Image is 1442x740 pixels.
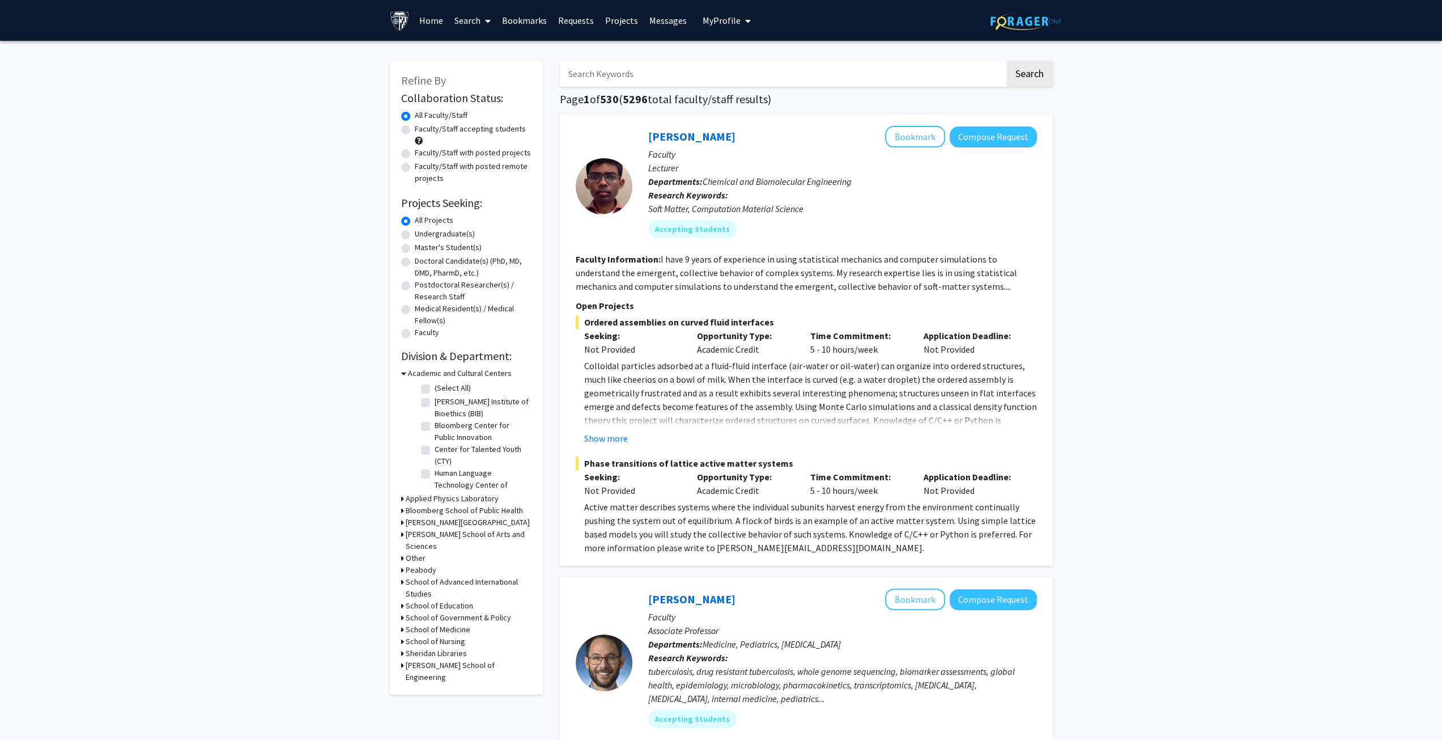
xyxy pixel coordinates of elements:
span: Phase transitions of lattice active matter systems [576,456,1037,470]
label: Faculty [415,327,439,339]
p: Opportunity Type: [697,329,793,342]
span: Chemical and Biomolecular Engineering [703,176,852,187]
p: Application Deadline: [924,470,1020,484]
h3: School of Medicine [406,624,470,636]
b: Faculty Information: [576,253,661,265]
h3: Bloomberg School of Public Health [406,505,523,517]
button: Compose Request to Jeffrey Tornheim [950,589,1037,610]
mat-chip: Accepting Students [648,220,737,238]
p: Colloidal particles adsorbed at a fluid-fluid interface (air-water or oil-water) can organize int... [584,359,1037,441]
p: Time Commitment: [810,470,907,484]
div: Not Provided [915,470,1028,497]
span: Medicine, Pediatrics, [MEDICAL_DATA] [703,638,841,650]
div: 5 - 10 hours/week [802,470,915,497]
p: Associate Professor [648,624,1037,637]
p: Active matter describes systems where the individual subunits harvest energy from the environment... [584,500,1037,555]
b: Departments: [648,176,703,187]
span: 1 [584,92,590,106]
fg-read-more: I have 9 years of experience in using statistical mechanics and computer simulations to understan... [576,253,1017,292]
label: (Select All) [435,382,471,394]
div: Academic Credit [688,470,802,497]
label: Bloomberg Center for Public Innovation [435,420,529,443]
button: Show more [584,432,628,445]
h2: Projects Seeking: [401,196,531,210]
a: Search [449,1,496,40]
img: Johns Hopkins University Logo [390,11,410,31]
label: Medical Resident(s) / Medical Fellow(s) [415,303,531,327]
h3: [PERSON_NAME] School of Arts and Sciences [406,528,531,552]
a: Messages [644,1,692,40]
label: All Projects [415,214,453,226]
b: Research Keywords: [648,189,728,201]
p: Faculty [648,610,1037,624]
label: Undergraduate(s) [415,228,475,240]
h3: [PERSON_NAME][GEOGRAPHIC_DATA] [406,517,530,528]
div: Not Provided [584,484,680,497]
div: Not Provided [584,342,680,356]
iframe: Chat [8,689,48,731]
a: [PERSON_NAME] [648,129,735,143]
h3: School of Nursing [406,636,465,648]
h2: Division & Department: [401,349,531,363]
label: Faculty/Staff with posted remote projects [415,160,531,184]
h3: [PERSON_NAME] School of Engineering [406,659,531,683]
p: Faculty [648,147,1037,161]
h3: School of Government & Policy [406,612,511,624]
div: Soft Matter, Computation Material Science [648,202,1037,215]
p: Seeking: [584,470,680,484]
div: 5 - 10 hours/week [802,329,915,356]
h1: Page of ( total faculty/staff results) [560,92,1053,106]
label: Human Language Technology Center of Excellence (HLTCOE) [435,467,529,503]
a: Requests [552,1,599,40]
label: Doctoral Candidate(s) (PhD, MD, DMD, PharmD, etc.) [415,255,531,279]
label: [PERSON_NAME] Institute of Bioethics (BIB) [435,396,529,420]
mat-chip: Accepting Students [648,710,737,728]
b: Departments: [648,638,703,650]
p: Time Commitment: [810,329,907,342]
button: Add John Edison to Bookmarks [885,126,945,147]
span: 5296 [623,92,648,106]
div: tuberculosis, drug resistant tuberculosis, whole genome sequencing, biomarker assessments, global... [648,665,1037,705]
p: Application Deadline: [924,329,1020,342]
h3: School of Education [406,600,473,612]
input: Search Keywords [560,61,1005,87]
span: Ordered assemblies on curved fluid interfaces [576,315,1037,329]
h3: Sheridan Libraries [406,648,467,659]
b: Research Keywords: [648,652,728,663]
label: Faculty/Staff accepting students [415,123,526,135]
div: Not Provided [915,329,1028,356]
div: Academic Credit [688,329,802,356]
button: Search [1006,61,1053,87]
label: Center for Talented Youth (CTY) [435,443,529,467]
label: Faculty/Staff with posted projects [415,147,531,159]
a: Bookmarks [496,1,552,40]
p: Open Projects [576,299,1037,312]
h3: Other [406,552,426,564]
h3: Academic and Cultural Centers [408,367,512,379]
h3: Applied Physics Laboratory [406,493,499,505]
span: 530 [600,92,619,106]
p: Lecturer [648,161,1037,175]
label: Postdoctoral Researcher(s) / Research Staff [415,279,531,303]
a: Projects [599,1,644,40]
span: My Profile [703,15,741,26]
h3: Peabody [406,564,436,576]
label: Master's Student(s) [415,242,482,253]
label: All Faculty/Staff [415,109,467,121]
span: Refine By [401,73,446,87]
p: Seeking: [584,329,680,342]
button: Add Jeffrey Tornheim to Bookmarks [885,589,945,610]
a: [PERSON_NAME] [648,592,735,606]
button: Compose Request to John Edison [950,126,1037,147]
h3: School of Advanced International Studies [406,576,531,600]
h2: Collaboration Status: [401,91,531,105]
a: Home [414,1,449,40]
p: Opportunity Type: [697,470,793,484]
img: ForagerOne Logo [990,12,1061,30]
